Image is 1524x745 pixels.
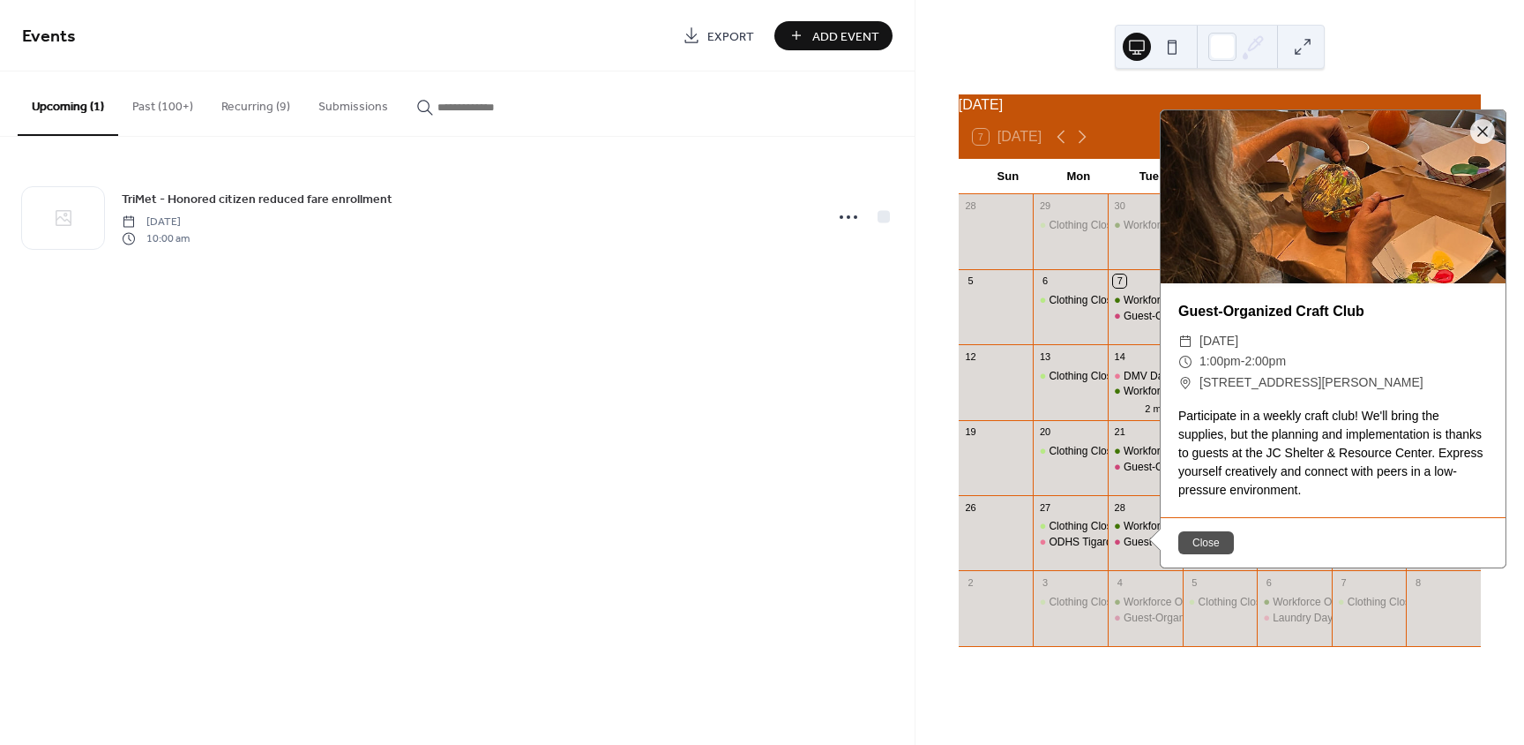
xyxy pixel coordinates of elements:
div: ODHS Tigard Free Food Market [1033,535,1108,550]
div: DMV Day [1108,369,1183,384]
button: 2 more [1138,400,1182,415]
div: Clothing Closet [1033,293,1108,308]
div: 7 [1337,576,1350,589]
div: Workforce Orientation - Urban League of PDX [1124,384,1340,399]
div: Laundry Day [1257,611,1332,626]
div: [DATE] [959,94,1481,116]
div: Laundry Day [1273,611,1333,626]
div: 6 [1262,576,1275,589]
div: 5 [1188,576,1201,589]
div: Guest-Organized Craft Club [1108,460,1183,475]
div: 19 [964,425,977,439]
span: Add Event [812,27,879,46]
div: 4 [1113,576,1126,589]
button: Submissions [304,71,402,134]
span: [DATE] [122,214,190,230]
div: Tue [1114,159,1184,194]
div: Workforce Orientation - Urban League of PDX [1108,218,1183,233]
div: 20 [1038,425,1051,439]
div: 13 [1038,350,1051,363]
div: Clothing Closet [1049,444,1120,459]
div: 26 [964,500,977,514]
a: TriMet - Honored citizen reduced fare enrollment [122,189,392,209]
div: Guest-Organized Craft Club [1108,611,1183,626]
div: 30 [1113,199,1126,213]
button: Upcoming (1) [18,71,118,136]
div: Sun [973,159,1043,194]
div: 29 [1038,199,1051,213]
span: 2:00pm [1244,351,1286,372]
div: Clothing Closet [1033,595,1108,610]
div: 3 [1038,576,1051,589]
div: Participate in a weekly craft club! We'll bring the supplies, but the planning and implementation... [1161,407,1505,500]
button: Close [1178,531,1234,554]
div: Clothing Closet [1199,595,1270,610]
div: Clothing Closet [1049,369,1120,384]
div: Guest-Organized Craft Club [1124,535,1255,550]
div: Guest-Organized Craft Club [1108,535,1183,550]
button: Past (100+) [118,71,207,134]
div: Guest-Organized Craft Club [1124,460,1255,475]
div: Workforce Orientation - Urban League of PDX [1108,444,1183,459]
div: ​ [1178,331,1192,352]
div: Workforce Orientation - Urban League of PDX [1273,595,1489,610]
div: 27 [1038,500,1051,514]
div: Clothing Closet [1049,595,1120,610]
div: Clothing Closet [1033,218,1108,233]
div: 28 [964,199,977,213]
span: Export [707,27,754,46]
div: ​ [1178,372,1192,394]
span: [STREET_ADDRESS][PERSON_NAME] [1199,372,1423,394]
div: 6 [1038,275,1051,288]
div: Guest-Organized Craft Club [1124,611,1255,626]
button: Recurring (9) [207,71,304,134]
a: Export [669,21,767,50]
div: Workforce Orientation - Urban League of PDX [1124,293,1340,308]
div: Clothing Closet [1033,444,1108,459]
div: ODHS Tigard Free Food Market [1049,535,1199,550]
span: TriMet - Honored citizen reduced fare enrollment [122,191,392,209]
div: Workforce Orientation - Urban League of PDX [1108,595,1183,610]
div: Workforce Orientation - Urban League of PDX [1124,595,1340,610]
div: Clothing Closet [1033,369,1108,384]
div: Clothing Closet [1183,595,1258,610]
div: Guest-Organized Craft Club [1124,309,1255,324]
div: Workforce Orientation - Urban League of PDX [1124,444,1340,459]
div: 28 [1113,500,1126,514]
div: Workforce Orientation - Urban League of PDX [1108,384,1183,399]
div: Clothing Closet [1348,595,1419,610]
span: 10:00 am [122,230,190,246]
div: Guest-Organized Craft Club [1108,309,1183,324]
div: ​ [1178,351,1192,372]
button: Add Event [774,21,893,50]
div: 2 [964,576,977,589]
div: Clothing Closet [1332,595,1407,610]
div: Workforce Orientation - Urban League of PDX [1124,218,1340,233]
div: 8 [1411,576,1424,589]
div: 12 [964,350,977,363]
div: Clothing Closet [1049,218,1120,233]
div: Clothing Closet [1049,293,1120,308]
div: Workforce Orientation - Urban League of PDX [1124,519,1340,534]
div: Workforce Orientation - Urban League of PDX [1257,595,1332,610]
div: Guest-Organized Craft Club [1161,301,1505,322]
div: 21 [1113,425,1126,439]
div: 5 [964,275,977,288]
div: Workforce Orientation - Urban League of PDX [1108,519,1183,534]
div: Workforce Orientation - Urban League of PDX [1108,293,1183,308]
span: Events [22,19,76,54]
div: 14 [1113,350,1126,363]
span: - [1241,351,1245,372]
div: DMV Day [1124,369,1169,384]
span: [DATE] [1199,331,1238,352]
div: Clothing Closet [1033,519,1108,534]
div: Mon [1043,159,1114,194]
div: Clothing Closet [1049,519,1120,534]
span: 1:00pm [1199,351,1241,372]
div: 7 [1113,275,1126,288]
